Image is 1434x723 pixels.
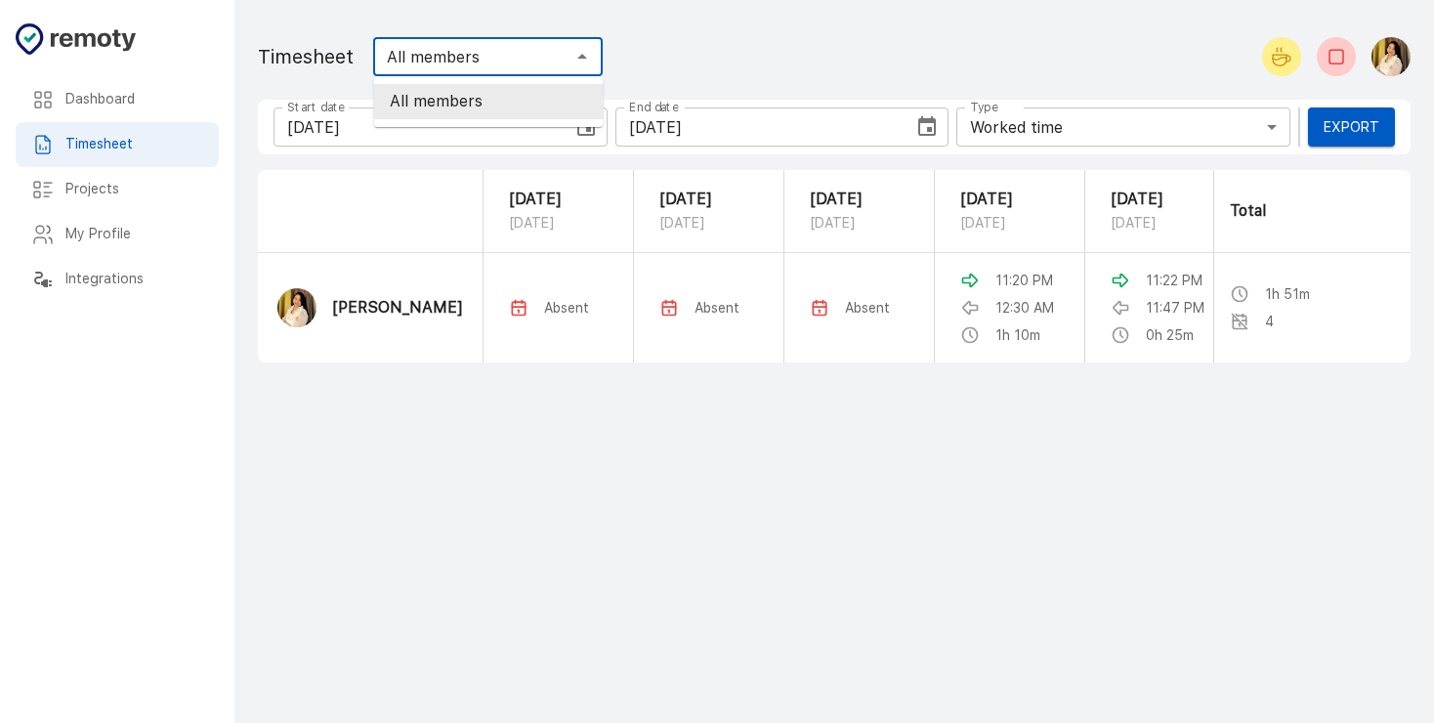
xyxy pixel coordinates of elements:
p: [DATE] [659,211,758,234]
p: 11:47 PM [1146,298,1204,318]
p: [PERSON_NAME] [332,297,463,319]
label: End date [629,99,678,115]
p: [DATE] [1111,188,1209,211]
img: Samantha Montes [277,288,316,327]
p: 11:22 PM [1146,271,1202,290]
li: All members [374,84,604,119]
h6: Integrations [65,269,203,290]
p: 4 [1265,312,1274,331]
h6: Projects [65,179,203,200]
p: Absent [544,298,589,318]
p: Absent [845,298,890,318]
div: Integrations [16,257,219,302]
p: [DATE] [509,211,608,234]
p: 11:20 PM [995,271,1053,290]
label: Type [970,99,998,115]
button: Choose date, selected date is Sep 6, 2025 [567,107,606,147]
h1: Timesheet [258,41,354,72]
p: Absent [695,298,739,318]
button: Close [569,43,596,70]
button: Start your break [1262,37,1301,76]
p: [DATE] [659,188,758,211]
img: Samantha Montes [1371,37,1411,76]
p: 1h 10m [995,325,1040,345]
p: [DATE] [810,211,908,234]
div: My Profile [16,212,219,257]
button: Choose date, selected date is Sep 12, 2025 [907,107,947,147]
div: Dashboard [16,77,219,122]
div: Timesheet [16,122,219,167]
button: Export [1308,107,1395,147]
h6: Timesheet [65,134,203,155]
input: mm/dd/yyyy [615,107,901,147]
p: 12:30 AM [995,298,1054,318]
h6: My Profile [65,224,203,245]
input: mm/dd/yyyy [274,107,559,147]
p: [DATE] [810,188,908,211]
div: Projects [16,167,219,212]
div: Worked time [956,107,1290,147]
button: Samantha Montes [1364,29,1411,84]
button: Check-out [1317,37,1356,76]
p: [DATE] [960,211,1059,234]
p: Total [1230,199,1395,223]
p: [DATE] [960,188,1059,211]
p: [DATE] [1111,211,1209,234]
h6: Dashboard [65,89,203,110]
p: 1h 51m [1265,284,1310,304]
p: [DATE] [509,188,608,211]
label: Start date [287,99,345,115]
p: 0h 25m [1146,325,1194,345]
